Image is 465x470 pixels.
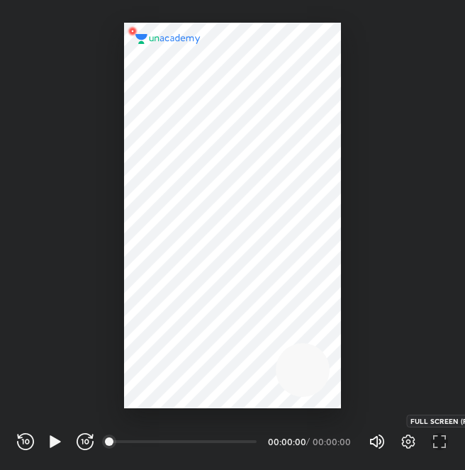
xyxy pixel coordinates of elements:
div: 00:00:00 [268,437,303,446]
div: / [306,437,310,446]
img: logo.2a7e12a2.svg [135,34,201,44]
div: 00:00:00 [313,437,352,446]
img: wMgqJGBwKWe8AAAAABJRU5ErkJggg== [124,23,141,40]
